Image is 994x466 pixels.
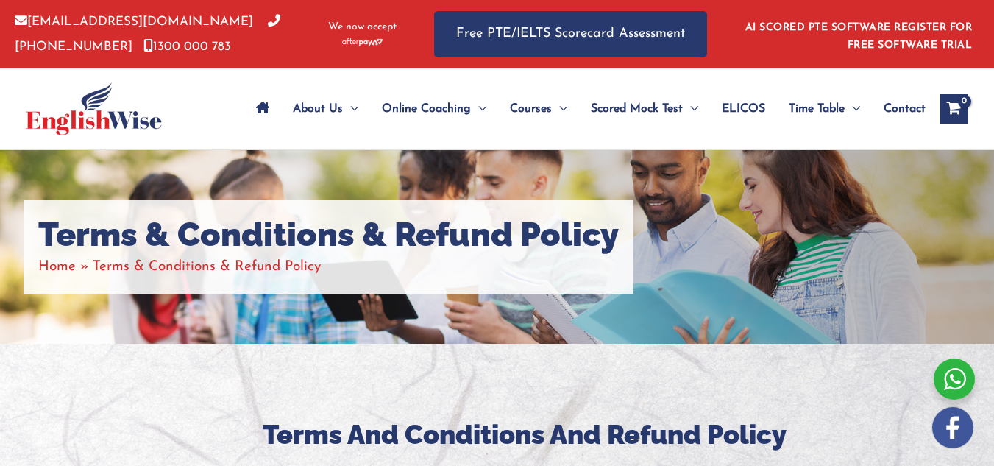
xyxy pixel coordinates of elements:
a: About UsMenu Toggle [281,83,370,135]
a: Contact [872,83,926,135]
nav: Breadcrumbs [38,255,619,279]
a: Time TableMenu Toggle [777,83,872,135]
span: Menu Toggle [343,83,358,135]
h1: Terms & Conditions & Refund Policy [38,215,619,255]
span: Online Coaching [382,83,471,135]
span: Menu Toggle [552,83,567,135]
a: [EMAIL_ADDRESS][DOMAIN_NAME] [15,15,253,28]
aside: Header Widget 1 [736,10,979,58]
span: Terms & Conditions & Refund Policy [93,260,321,274]
span: Courses [510,83,552,135]
a: Free PTE/IELTS Scorecard Assessment [434,11,707,57]
span: Menu Toggle [845,83,860,135]
img: cropped-ew-logo [26,82,162,135]
span: Scored Mock Test [591,83,683,135]
a: View Shopping Cart, empty [940,94,968,124]
span: Menu Toggle [683,83,698,135]
span: Menu Toggle [471,83,486,135]
a: CoursesMenu Toggle [498,83,579,135]
a: Home [38,260,76,274]
a: Scored Mock TestMenu Toggle [579,83,710,135]
img: white-facebook.png [932,407,973,448]
a: ELICOS [710,83,777,135]
span: About Us [293,83,343,135]
a: AI SCORED PTE SOFTWARE REGISTER FOR FREE SOFTWARE TRIAL [745,22,973,51]
span: ELICOS [722,83,765,135]
span: Time Table [789,83,845,135]
img: Afterpay-Logo [342,38,383,46]
span: We now accept [328,20,397,35]
a: Online CoachingMenu Toggle [370,83,498,135]
span: Contact [884,83,926,135]
a: [PHONE_NUMBER] [15,15,280,52]
a: 1300 000 783 [143,40,231,53]
nav: Site Navigation: Main Menu [244,83,926,135]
